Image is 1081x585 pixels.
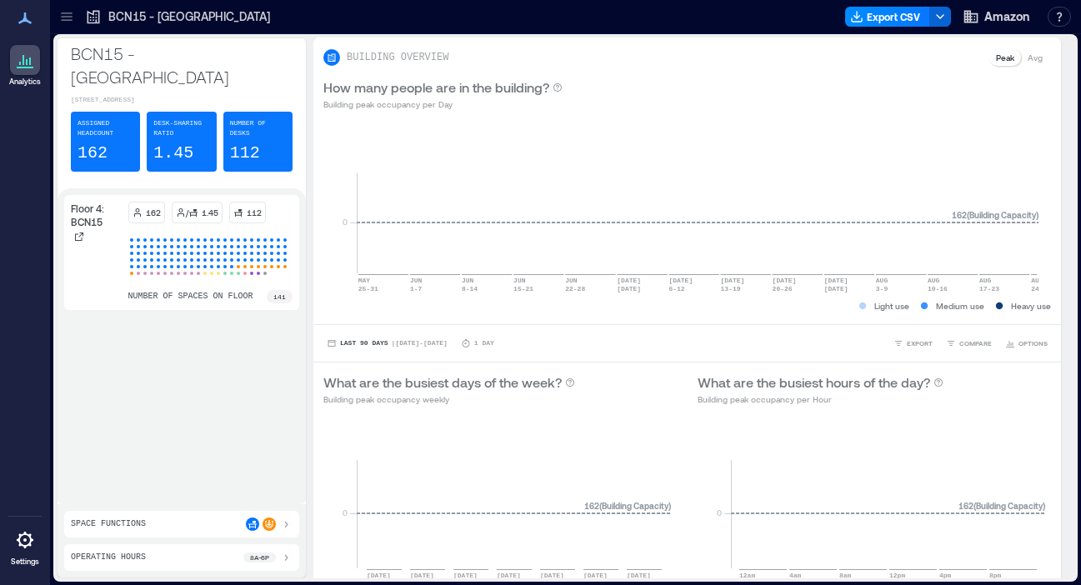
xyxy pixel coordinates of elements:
p: Space Functions [71,517,146,531]
button: COMPARE [943,335,995,352]
p: Operating Hours [71,551,146,564]
p: 1.45 [153,142,193,165]
p: 162 [146,206,161,219]
p: number of spaces on floor [128,290,253,303]
p: Building peak occupancy per Hour [698,392,943,406]
span: EXPORT [907,338,933,348]
text: 8am [839,572,852,579]
span: Amazon [984,8,1029,25]
text: [DATE] [617,277,641,284]
p: Building peak occupancy per Day [323,97,563,111]
text: 12pm [889,572,905,579]
text: [DATE] [668,277,693,284]
text: [DATE] [583,572,608,579]
p: 112 [230,142,260,165]
text: [DATE] [773,277,797,284]
p: Floor 4: BCN15 [71,202,122,228]
a: Settings [5,520,45,572]
button: Amazon [958,3,1034,30]
p: Building peak occupancy weekly [323,392,575,406]
a: Analytics [4,40,46,92]
p: [STREET_ADDRESS] [71,95,293,105]
text: 12am [739,572,755,579]
text: JUN [462,277,474,284]
text: AUG [1031,277,1043,284]
text: [DATE] [540,572,564,579]
text: [DATE] [453,572,478,579]
p: Settings [11,557,39,567]
text: JUN [513,277,526,284]
text: 4am [789,572,802,579]
text: MAY [358,277,371,284]
text: JUN [410,277,423,284]
p: Number of Desks [230,118,286,138]
text: AUG [876,277,888,284]
text: AUG [928,277,940,284]
text: 20-26 [773,285,793,292]
text: 24-30 [1031,285,1051,292]
tspan: 0 [716,507,721,517]
button: OPTIONS [1002,335,1051,352]
text: [DATE] [497,572,521,579]
p: Avg [1028,51,1043,64]
text: [DATE] [824,277,848,284]
text: 1-7 [410,285,423,292]
text: [DATE] [721,277,745,284]
span: COMPARE [959,338,992,348]
p: BCN15 - [GEOGRAPHIC_DATA] [71,42,293,88]
p: 8a - 6p [250,552,269,562]
p: 1 Day [474,338,494,348]
text: AUG [979,277,992,284]
p: How many people are in the building? [323,77,549,97]
p: 141 [273,292,286,302]
p: 112 [247,206,262,219]
tspan: 0 [343,507,348,517]
p: BCN15 - [GEOGRAPHIC_DATA] [108,8,270,25]
p: What are the busiest days of the week? [323,372,562,392]
text: 10-16 [928,285,948,292]
p: 1.45 [202,206,218,219]
text: 8pm [989,572,1002,579]
text: [DATE] [617,285,641,292]
text: [DATE] [410,572,434,579]
span: OPTIONS [1018,338,1048,348]
p: Analytics [9,77,41,87]
p: Desk-sharing ratio [153,118,209,138]
p: Light use [874,299,909,312]
text: 4pm [939,572,952,579]
button: EXPORT [890,335,936,352]
text: 6-12 [668,285,684,292]
text: 17-23 [979,285,999,292]
text: [DATE] [367,572,391,579]
p: Medium use [936,299,984,312]
text: 15-21 [513,285,533,292]
text: 3-9 [876,285,888,292]
text: [DATE] [627,572,651,579]
text: [DATE] [824,285,848,292]
p: What are the busiest hours of the day? [698,372,930,392]
text: 25-31 [358,285,378,292]
p: / [186,206,188,219]
button: Export CSV [845,7,930,27]
text: 8-14 [462,285,478,292]
p: BUILDING OVERVIEW [347,51,448,64]
p: Assigned Headcount [78,118,133,138]
button: Last 90 Days |[DATE]-[DATE] [323,335,451,352]
text: 13-19 [721,285,741,292]
p: Peak [996,51,1014,64]
p: 162 [78,142,108,165]
tspan: 0 [343,217,348,227]
p: Heavy use [1011,299,1051,312]
text: 22-28 [565,285,585,292]
text: JUN [565,277,578,284]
